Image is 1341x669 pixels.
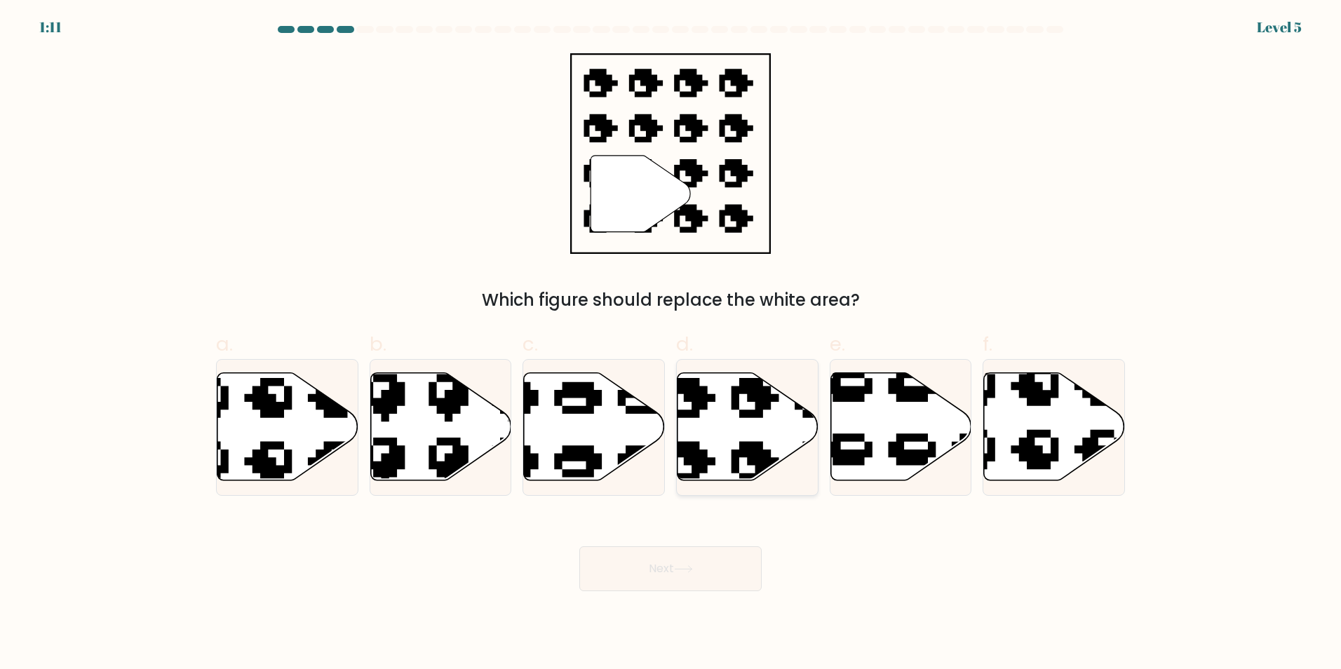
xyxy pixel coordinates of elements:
[830,330,845,358] span: e.
[39,17,62,38] div: 1:11
[224,288,1117,313] div: Which figure should replace the white area?
[591,156,690,232] g: "
[216,330,233,358] span: a.
[579,546,762,591] button: Next
[370,330,386,358] span: b.
[1257,17,1302,38] div: Level 5
[676,330,693,358] span: d.
[523,330,538,358] span: c.
[983,330,992,358] span: f.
